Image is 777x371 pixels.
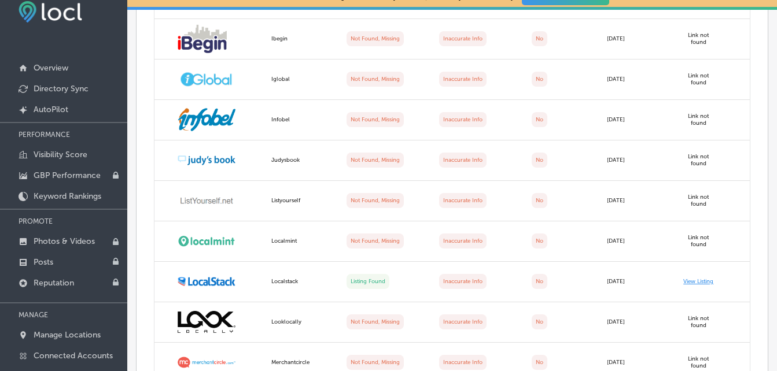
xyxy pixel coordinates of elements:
[347,72,404,87] label: Not Found, Missing
[347,274,389,289] label: Listing Found
[34,330,101,340] p: Manage Locations
[34,257,53,267] p: Posts
[271,318,333,325] div: Looklocally
[34,191,101,201] p: Keyword Rankings
[688,32,709,46] label: Link not found
[688,113,709,127] label: Link not found
[271,197,333,204] div: Listyourself
[439,274,487,289] label: Inaccurate Info
[347,153,404,168] label: Not Found, Missing
[532,112,547,127] label: No
[178,154,235,166] img: judysbook.png
[532,72,547,87] label: No
[178,24,227,53] img: ibegin.png
[683,278,713,285] a: View Listing
[178,235,235,247] img: localmint.png
[532,153,547,168] label: No
[439,233,487,248] label: Inaccurate Info
[532,314,547,329] label: No
[271,278,333,285] div: Localstack
[600,181,675,221] td: [DATE]
[34,150,87,159] p: Visibility Score
[600,302,675,343] td: [DATE]
[347,193,404,208] label: Not Found, Missing
[271,157,333,164] div: Judysbook
[34,84,89,94] p: Directory Sync
[34,170,101,180] p: GBP Performance
[600,140,675,181] td: [DATE]
[439,72,487,87] label: Inaccurate Info
[347,355,404,370] label: Not Found, Missing
[688,315,709,329] label: Link not found
[688,72,709,86] label: Link not found
[532,31,547,46] label: No
[178,274,235,288] img: localstack.png
[688,194,709,207] label: Link not found
[178,311,235,333] img: looklocally.png
[271,35,333,42] div: Ibegin
[34,63,68,73] p: Overview
[34,278,74,288] p: Reputation
[532,355,547,370] label: No
[688,355,709,369] label: Link not found
[347,112,404,127] label: Not Found, Missing
[600,19,675,60] td: [DATE]
[439,31,487,46] label: Inaccurate Info
[439,314,487,329] label: Inaccurate Info
[271,359,333,366] div: Merchantcircle
[532,274,547,289] label: No
[600,262,675,302] td: [DATE]
[439,153,487,168] label: Inaccurate Info
[532,193,547,208] label: No
[178,107,235,131] img: infobel.png
[532,233,547,248] label: No
[600,100,675,140] td: [DATE]
[178,356,235,369] img: merchantcircle.png
[271,238,333,244] div: Localmint
[271,76,333,83] div: Iglobal
[688,234,709,248] label: Link not found
[19,1,82,23] img: fda3e92497d09a02dc62c9cd864e3231.png
[439,193,487,208] label: Inaccurate Info
[271,116,333,123] div: Infobel
[347,233,404,248] label: Not Found, Missing
[347,314,404,329] label: Not Found, Missing
[600,60,675,100] td: [DATE]
[600,221,675,262] td: [DATE]
[178,71,235,88] img: iglobal.png
[688,153,709,167] label: Link not found
[178,194,235,206] img: listyourself.png
[439,355,487,370] label: Inaccurate Info
[34,105,68,114] p: AutoPilot
[34,236,95,246] p: Photos & Videos
[439,112,487,127] label: Inaccurate Info
[34,351,113,361] p: Connected Accounts
[347,31,404,46] label: Not Found, Missing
